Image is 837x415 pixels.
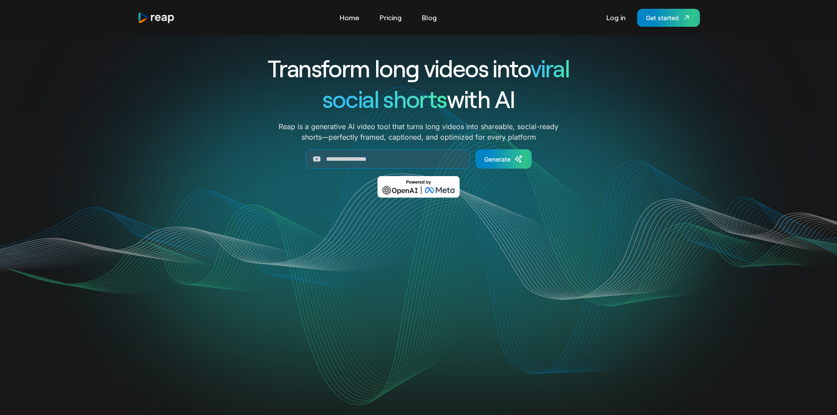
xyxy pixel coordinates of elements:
[242,210,595,387] video: Your browser does not support the video tag.
[279,121,558,142] p: Reap is a generative AI video tool that turns long videos into shareable, social-ready shorts—per...
[475,149,532,169] a: Generate
[138,12,175,24] a: home
[335,11,364,25] a: Home
[322,84,447,113] span: social shorts
[377,176,460,198] img: Powered by OpenAI & Meta
[138,12,175,24] img: reap logo
[236,149,601,169] form: Generate Form
[484,155,511,164] div: Generate
[236,83,601,114] h1: with AI
[417,11,441,25] a: Blog
[375,11,406,25] a: Pricing
[602,11,630,25] a: Log in
[530,54,569,82] span: viral
[236,53,601,83] h1: Transform long videos into
[637,9,700,27] a: Get started
[646,13,679,22] div: Get started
